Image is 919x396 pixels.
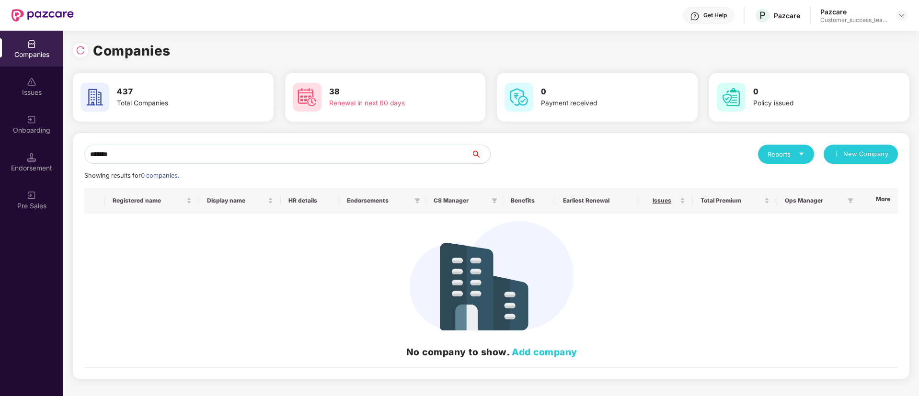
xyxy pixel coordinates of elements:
[768,149,804,159] div: Reports
[11,9,74,22] img: New Pazcare Logo
[858,188,898,214] th: More
[84,172,179,179] span: Showing results for
[703,11,727,19] div: Get Help
[414,198,420,204] span: filter
[27,153,36,162] img: svg+xml;base64,PHN2ZyB3aWR0aD0iMTQuNSIgaGVpZ2h0PSIxNC41IiB2aWV3Qm94PSIwIDAgMTYgMTYiIGZpbGw9Im5vbm...
[693,188,777,214] th: Total Premium
[27,77,36,87] img: svg+xml;base64,PHN2ZyBpZD0iSXNzdWVzX2Rpc2FibGVkIiB4bWxucz0iaHR0cDovL3d3dy53My5vcmcvMjAwMC9zdmciIH...
[329,86,450,98] h3: 38
[93,40,171,61] h1: Companies
[105,188,199,214] th: Registered name
[492,198,497,204] span: filter
[76,45,85,55] img: svg+xml;base64,PHN2ZyBpZD0iUmVsb2FkLTMyeDMyIiB4bWxucz0iaHR0cDovL3d3dy53My5vcmcvMjAwMC9zdmciIHdpZH...
[646,197,678,204] span: Issues
[717,83,746,112] img: svg+xml;base64,PHN2ZyB4bWxucz0iaHR0cDovL3d3dy53My5vcmcvMjAwMC9zdmciIHdpZHRoPSI2MCIgaGVpZ2h0PSI2MC...
[541,86,662,98] h3: 0
[833,151,839,158] span: plus
[117,98,238,109] div: Total Companies
[27,115,36,124] img: svg+xml;base64,PHN2ZyB3aWR0aD0iMjAiIGhlaWdodD0iMjAiIHZpZXdCb3g9IjAgMCAyMCAyMCIgZmlsbD0ibm9uZSIgeG...
[846,195,855,206] span: filter
[759,10,766,21] span: P
[27,191,36,200] img: svg+xml;base64,PHN2ZyB3aWR0aD0iMjAiIGhlaWdodD0iMjAiIHZpZXdCb3g9IjAgMCAyMCAyMCIgZmlsbD0ibm9uZSIgeG...
[798,151,804,157] span: caret-down
[293,83,322,112] img: svg+xml;base64,PHN2ZyB4bWxucz0iaHR0cDovL3d3dy53My5vcmcvMjAwMC9zdmciIHdpZHRoPSI2MCIgaGVpZ2h0PSI2MC...
[843,149,889,159] span: New Company
[27,39,36,49] img: svg+xml;base64,PHN2ZyBpZD0iQ29tcGFuaWVzIiB4bWxucz0iaHR0cDovL3d3dy53My5vcmcvMjAwMC9zdmciIHdpZHRoPS...
[898,11,906,19] img: svg+xml;base64,PHN2ZyBpZD0iRHJvcGRvd24tMzJ4MzIiIHhtbG5zPSJodHRwOi8vd3d3LnczLm9yZy8yMDAwL3N2ZyIgd2...
[785,197,844,204] span: Ops Manager
[347,197,410,204] span: Endorsements
[199,188,280,214] th: Display name
[92,345,891,359] h2: No company to show.
[113,197,184,204] span: Registered name
[207,197,265,204] span: Display name
[555,188,638,214] th: Earliest Renewal
[774,11,800,20] div: Pazcare
[80,83,109,112] img: svg+xml;base64,PHN2ZyB4bWxucz0iaHR0cDovL3d3dy53My5vcmcvMjAwMC9zdmciIHdpZHRoPSI2MCIgaGVpZ2h0PSI2MC...
[820,16,887,24] div: Customer_success_team_lead
[690,11,700,21] img: svg+xml;base64,PHN2ZyBpZD0iSGVscC0zMngzMiIgeG1sbnM9Imh0dHA6Ly93d3cudzMub3JnLzIwMDAvc3ZnIiB3aWR0aD...
[434,197,488,204] span: CS Manager
[413,195,422,206] span: filter
[638,188,693,214] th: Issues
[512,346,577,358] a: Add company
[505,83,533,112] img: svg+xml;base64,PHN2ZyB4bWxucz0iaHR0cDovL3d3dy53My5vcmcvMjAwMC9zdmciIHdpZHRoPSI2MCIgaGVpZ2h0PSI2MC...
[541,98,662,109] div: Payment received
[490,195,499,206] span: filter
[329,98,450,109] div: Renewal in next 60 days
[471,150,490,158] span: search
[117,86,238,98] h3: 437
[410,221,574,330] img: svg+xml;base64,PHN2ZyB4bWxucz0iaHR0cDovL3d3dy53My5vcmcvMjAwMC9zdmciIHdpZHRoPSIzNDIiIGhlaWdodD0iMj...
[753,98,874,109] div: Policy issued
[848,198,853,204] span: filter
[503,188,555,214] th: Benefits
[820,7,887,16] div: Pazcare
[824,145,898,164] button: plusNew Company
[141,172,179,179] span: 0 companies.
[281,188,340,214] th: HR details
[471,145,491,164] button: search
[701,197,762,204] span: Total Premium
[753,86,874,98] h3: 0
